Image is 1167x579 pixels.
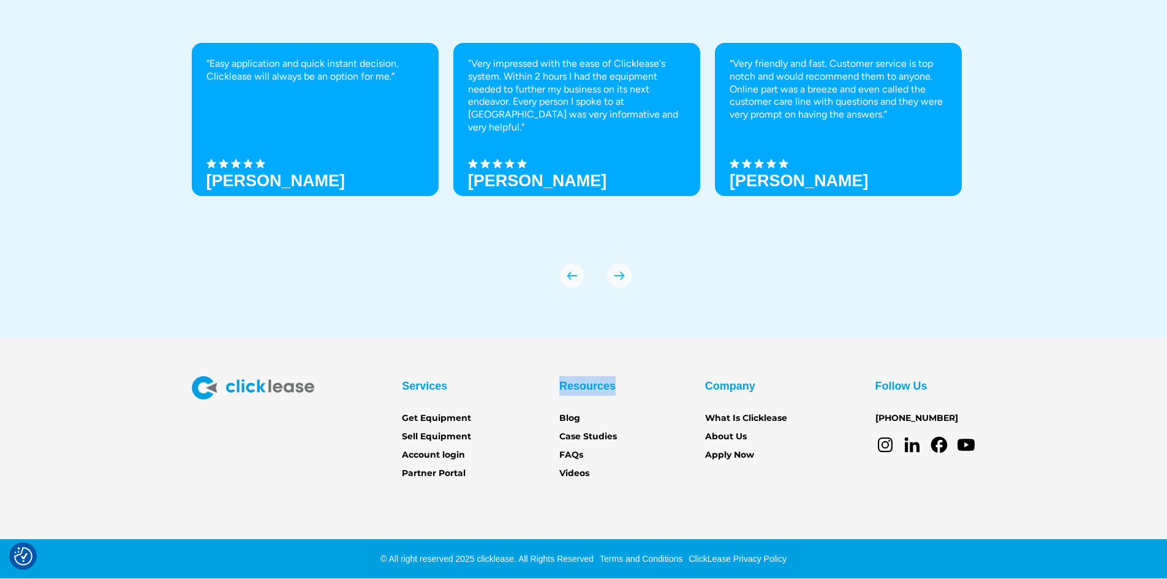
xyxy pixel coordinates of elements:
div: 2 of 8 [453,43,700,239]
img: Black star icon [231,159,241,168]
a: Terms and Conditions [597,554,682,564]
img: Black star icon [255,159,265,168]
img: Black star icon [468,159,478,168]
button: Consent Preferences [14,547,32,566]
p: “Easy application and quick instant decision. Clicklease will always be an option for me.” [206,58,424,83]
p: "Very impressed with the ease of Clicklease's system. Within 2 hours I had the equipment needed t... [468,58,685,134]
img: Black star icon [766,159,776,168]
a: Sell Equipment [402,430,471,444]
img: arrow Icon [607,263,632,288]
div: 1 of 8 [192,43,439,239]
div: Services [402,376,447,396]
h3: [PERSON_NAME] [206,172,346,190]
a: About Us [705,430,747,444]
div: carousel [192,43,976,288]
img: Revisit consent button [14,547,32,566]
a: Account login [402,448,465,462]
div: © All right reserved 2025 clicklease. All Rights Reserved [380,553,594,565]
a: Get Equipment [402,412,471,425]
img: Black star icon [505,159,515,168]
div: Resources [559,376,616,396]
a: Blog [559,412,580,425]
a: Partner Portal [402,467,466,480]
img: Black star icon [754,159,764,168]
a: FAQs [559,448,583,462]
a: Apply Now [705,448,754,462]
div: 3 of 8 [715,43,962,239]
a: Case Studies [559,430,617,444]
img: Black star icon [493,159,502,168]
img: Black star icon [243,159,253,168]
div: next slide [607,263,632,288]
img: Black star icon [730,159,739,168]
img: Black star icon [480,159,490,168]
img: Black star icon [517,159,527,168]
a: What Is Clicklease [705,412,787,425]
div: Follow Us [875,376,927,396]
img: Black star icon [206,159,216,168]
a: ClickLease Privacy Policy [685,554,787,564]
a: [PHONE_NUMBER] [875,412,958,425]
p: “Very friendly and fast. Customer service is top notch and would recommend them to anyone. Online... [730,58,947,121]
h3: [PERSON_NAME] [730,172,869,190]
img: arrow Icon [560,263,584,288]
img: Black star icon [742,159,752,168]
img: Black star icon [779,159,788,168]
img: Black star icon [219,159,228,168]
img: Clicklease logo [192,376,314,399]
strong: [PERSON_NAME] [468,172,607,190]
div: previous slide [560,263,584,288]
a: Videos [559,467,589,480]
div: Company [705,376,755,396]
